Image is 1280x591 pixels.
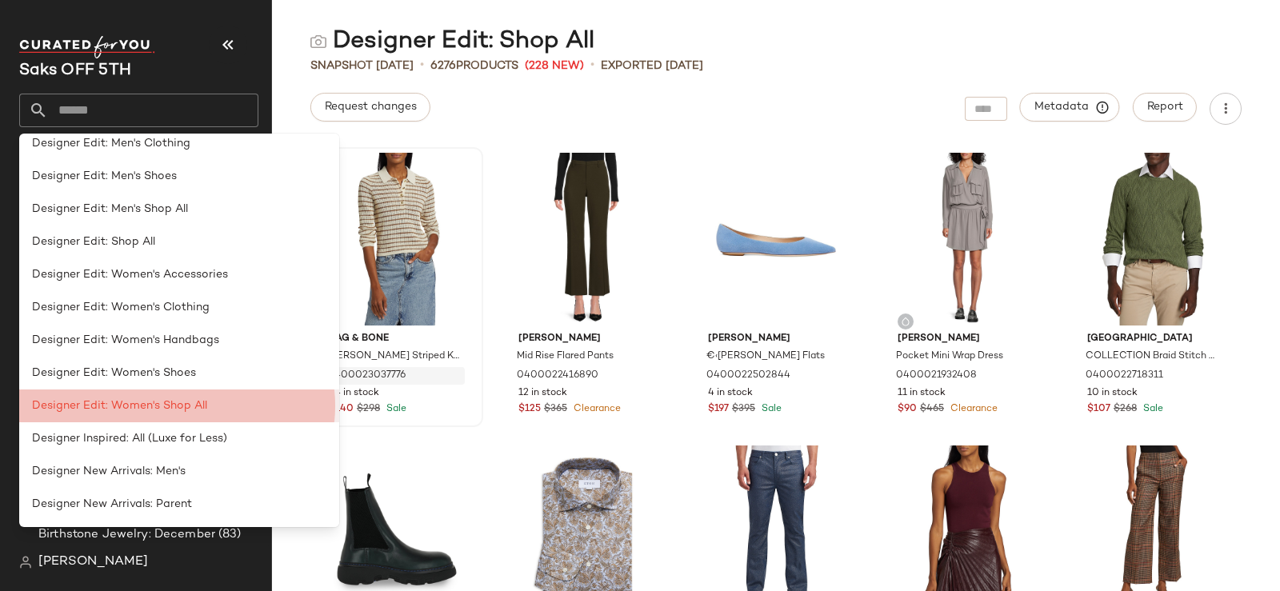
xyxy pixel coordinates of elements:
[430,60,456,72] span: 6276
[1087,402,1110,417] span: $107
[19,36,155,58] img: cfy_white_logo.C9jOOHJF.svg
[38,206,192,224] span: Beauty: Beauty Essentials
[146,238,172,256] span: (83)
[430,58,518,74] div: Products
[202,270,226,288] span: (77)
[518,332,654,346] span: [PERSON_NAME]
[544,402,567,417] span: $365
[517,369,598,383] span: 0400022416890
[324,101,417,114] span: Request changes
[590,56,594,75] span: •
[38,429,166,448] span: Best Sellers: Womens
[506,153,667,325] img: 0400022416890_VINE
[1020,93,1120,122] button: Metadata
[329,386,379,401] span: 64 in stock
[570,404,621,414] span: Clearance
[38,270,202,288] span: Beauty: Designer Fragrance
[38,365,135,384] span: Best Sellers ALL
[1086,349,1222,364] span: COLLECTION Braid Stitch Crewneck Sweater
[1114,402,1137,417] span: $268
[310,26,594,58] div: Designer Edit: Shop All
[947,404,998,414] span: Clearance
[896,349,1003,364] span: Pocket Mini Wrap Dress
[38,525,215,544] span: Birthstone Jewelry: December
[525,58,584,74] span: (228 New)
[695,153,857,325] img: 0400022502844_BLUESTEEL
[310,93,430,122] button: Request changes
[146,397,181,416] span: (546)
[1087,332,1223,346] span: [GEOGRAPHIC_DATA]
[708,386,753,401] span: 4 in stock
[1133,93,1197,122] button: Report
[518,402,541,417] span: $125
[708,402,729,417] span: $197
[38,238,146,256] span: Beauty: Clean Girl
[898,332,1034,346] span: [PERSON_NAME]
[192,206,223,224] span: (117)
[898,402,917,417] span: $90
[19,556,32,569] img: svg%3e
[1146,101,1183,114] span: Report
[708,332,844,346] span: [PERSON_NAME]
[518,386,567,401] span: 12 in stock
[357,402,380,417] span: $298
[1034,100,1106,114] span: Metadata
[1087,386,1138,401] span: 10 in stock
[215,525,242,544] span: (83)
[135,365,167,384] span: (522)
[182,461,215,480] span: (699)
[601,58,703,74] p: Exported [DATE]
[706,349,825,364] span: €‹[PERSON_NAME] Flats
[19,62,131,79] span: Current Company Name
[327,349,463,364] span: [PERSON_NAME] Striped Knit Polo Top
[758,404,782,414] span: Sale
[327,369,406,383] span: 0400023037776
[383,404,406,414] span: Sale
[920,402,944,417] span: $465
[1074,153,1236,325] img: 0400022718311_OLIVE
[329,332,465,346] span: rag & bone
[316,153,478,325] img: 0400023037776_IVORYMULTI
[38,493,197,512] span: Birthstone Jewelry: August
[517,349,614,364] span: Mid Rise Flared Pants
[38,397,146,416] span: Best Sellers: Mens
[166,429,202,448] span: (309)
[901,317,910,326] img: svg%3e
[142,333,177,352] span: (130)
[38,461,182,480] span: Birthstone Jewelry: April
[885,153,1046,325] img: 0400021932408_GREY
[38,553,148,572] span: [PERSON_NAME]
[898,386,946,401] span: 11 in stock
[310,58,414,74] span: Snapshot [DATE]
[1086,369,1163,383] span: 0400022718311
[105,174,144,192] span: (2246)
[38,301,161,320] span: Beauty: On a Budget
[38,142,166,160] span: August Dream Closet
[732,402,755,417] span: $395
[38,333,142,352] span: Beauty: Trends LP
[310,34,326,50] img: svg%3e
[420,56,424,75] span: •
[896,369,977,383] span: 0400021932408
[1140,404,1163,414] span: Sale
[197,493,215,512] span: (3)
[161,301,186,320] span: (81)
[166,142,192,160] span: (68)
[329,402,354,417] span: $140
[706,369,790,383] span: 0400022502844
[38,174,105,192] span: August LTP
